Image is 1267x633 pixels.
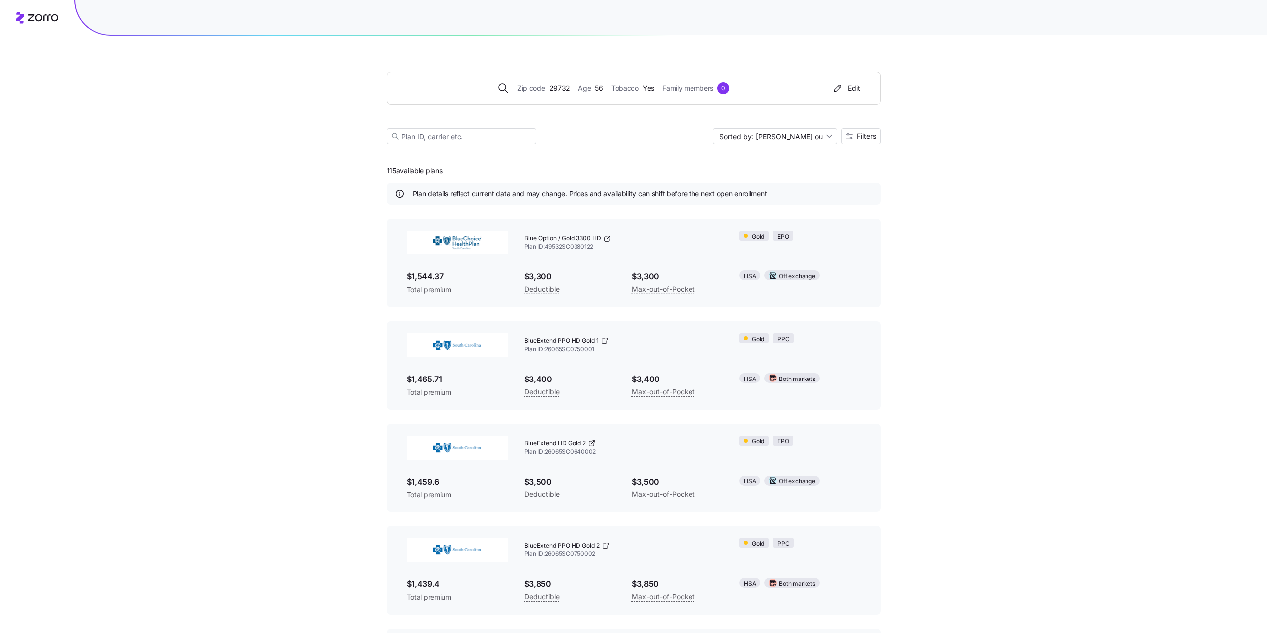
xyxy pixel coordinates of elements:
[777,232,789,242] span: EPO
[578,83,591,94] span: Age
[407,592,508,602] span: Total premium
[752,232,764,242] span: Gold
[713,128,837,144] input: Sort by
[632,488,695,500] span: Max-out-of-Pocket
[632,373,723,385] span: $3,400
[524,270,616,283] span: $3,300
[407,373,508,385] span: $1,465.71
[407,285,508,295] span: Total premium
[632,386,695,398] span: Max-out-of-Pocket
[387,166,443,176] span: 115 available plans
[407,231,508,254] img: BlueChoice HealthPlan of South Carolina
[744,579,756,589] span: HSA
[407,490,508,500] span: Total premium
[524,439,586,448] span: BlueExtend HD Gold 2
[752,335,764,344] span: Gold
[524,386,560,398] span: Deductible
[524,345,724,354] span: Plan ID: 26065SC0750001
[841,128,881,144] button: Filters
[777,437,789,446] span: EPO
[517,83,545,94] span: Zip code
[524,337,599,345] span: BlueExtend PPO HD Gold 1
[643,83,654,94] span: Yes
[632,591,695,603] span: Max-out-of-Pocket
[407,270,508,283] span: $1,544.37
[524,243,724,251] span: Plan ID: 49532SC0380122
[857,133,876,140] span: Filters
[662,83,713,94] span: Family members
[407,578,508,590] span: $1,439.4
[595,83,603,94] span: 56
[744,477,756,486] span: HSA
[632,578,723,590] span: $3,850
[752,437,764,446] span: Gold
[632,476,723,488] span: $3,500
[632,270,723,283] span: $3,300
[611,83,639,94] span: Tobacco
[777,335,789,344] span: PPO
[777,539,789,549] span: PPO
[407,476,508,488] span: $1,459.6
[828,80,864,96] button: Edit
[744,375,756,384] span: HSA
[717,82,729,94] div: 0
[524,448,724,456] span: Plan ID: 26065SC0640002
[407,387,508,397] span: Total premium
[779,477,815,486] span: Off exchange
[632,283,695,295] span: Max-out-of-Pocket
[779,579,815,589] span: Both markets
[779,375,815,384] span: Both markets
[524,234,601,243] span: Blue Option / Gold 3300 HD
[524,550,724,558] span: Plan ID: 26065SC0750002
[524,283,560,295] span: Deductible
[779,272,815,281] span: Off exchange
[832,83,860,93] div: Edit
[524,591,560,603] span: Deductible
[549,83,571,94] span: 29732
[524,373,616,385] span: $3,400
[524,542,600,550] span: BlueExtend PPO HD Gold 2
[387,128,536,144] input: Plan ID, carrier etc.
[524,488,560,500] span: Deductible
[407,538,508,562] img: BlueCross BlueShield of South Carolina
[744,272,756,281] span: HSA
[752,539,764,549] span: Gold
[524,578,616,590] span: $3,850
[407,333,508,357] img: BlueCross BlueShield of South Carolina
[407,436,508,460] img: BlueCross BlueShield of South Carolina
[524,476,616,488] span: $3,500
[413,189,767,199] span: Plan details reflect current data and may change. Prices and availability can shift before the ne...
